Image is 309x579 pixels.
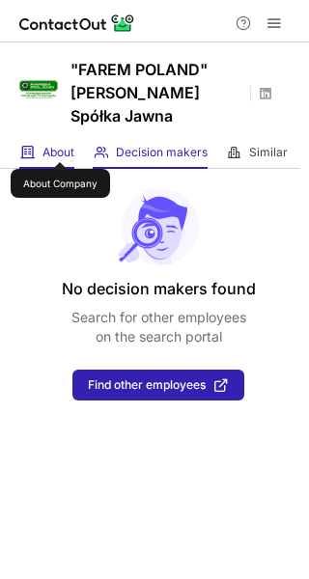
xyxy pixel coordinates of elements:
[71,308,246,346] p: Search for other employees on the search portal
[116,145,208,160] span: Decision makers
[70,58,244,127] h1: "FAREM POLAND" [PERSON_NAME] Spółka Jawna
[19,70,58,109] img: 858911a0dde6245821cf7bd650c9a9bd
[117,188,200,265] img: No leads found
[62,277,256,300] header: No decision makers found
[72,370,244,400] button: Find other employees
[249,145,288,160] span: Similar
[88,378,206,392] span: Find other employees
[19,12,135,35] img: ContactOut v5.3.10
[42,145,74,160] span: About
